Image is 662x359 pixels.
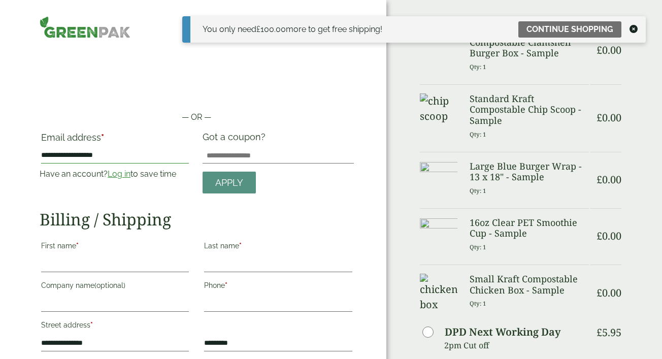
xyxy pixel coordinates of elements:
label: Last name [204,239,352,256]
bdi: 5.95 [597,325,621,339]
bdi: 0.00 [597,173,621,186]
label: Street address [41,318,189,335]
span: £ [597,286,602,300]
small: Qty: 1 [470,187,486,194]
img: chip scoop [420,93,457,124]
bdi: 0.00 [597,43,621,57]
label: Company name [41,278,189,296]
bdi: 0.00 [597,111,621,124]
h3: Large Blue Burger Wrap - 13 x 18" - Sample [470,161,589,183]
span: £ [597,325,602,339]
a: Continue shopping [518,21,621,38]
div: You only need more to get free shipping! [203,23,382,36]
span: 100.00 [256,24,286,34]
abbr: required [225,281,227,289]
label: Phone [204,278,352,296]
label: Got a coupon? [203,132,270,147]
h3: Standard Kraft Compostable Chip Scoop - Sample [470,93,589,126]
img: GreenPak Supplies [40,16,130,38]
span: £ [256,24,260,34]
img: chicken box [420,274,457,312]
p: — OR — [40,111,353,123]
small: Qty: 1 [470,243,486,251]
a: Apply [203,172,256,193]
abbr: required [239,242,242,250]
h3: Small Kraft Compostable Chicken Box - Sample [470,274,589,296]
h3: 16oz Clear PET Smoothie Cup - Sample [470,217,589,239]
small: Qty: 1 [470,130,486,138]
h3: Standard Kraft Compostable Clamshell Burger Box - Sample [470,26,589,59]
small: Qty: 1 [470,300,486,307]
label: First name [41,239,189,256]
abbr: required [76,242,79,250]
span: £ [597,173,602,186]
span: £ [597,43,602,57]
p: 2pm Cut off [444,338,589,353]
label: Email address [41,133,189,147]
small: Qty: 1 [470,63,486,71]
abbr: required [101,132,104,143]
span: £ [597,111,602,124]
h2: Billing / Shipping [40,210,353,229]
bdi: 0.00 [597,229,621,243]
span: (optional) [94,281,125,289]
abbr: required [90,321,93,329]
a: Log in [108,169,130,179]
span: Apply [215,177,243,188]
p: Have an account? to save time [40,168,190,180]
label: DPD Next Working Day [445,327,560,337]
iframe: Secure payment button frame [40,79,353,99]
bdi: 0.00 [597,286,621,300]
span: £ [597,229,602,243]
